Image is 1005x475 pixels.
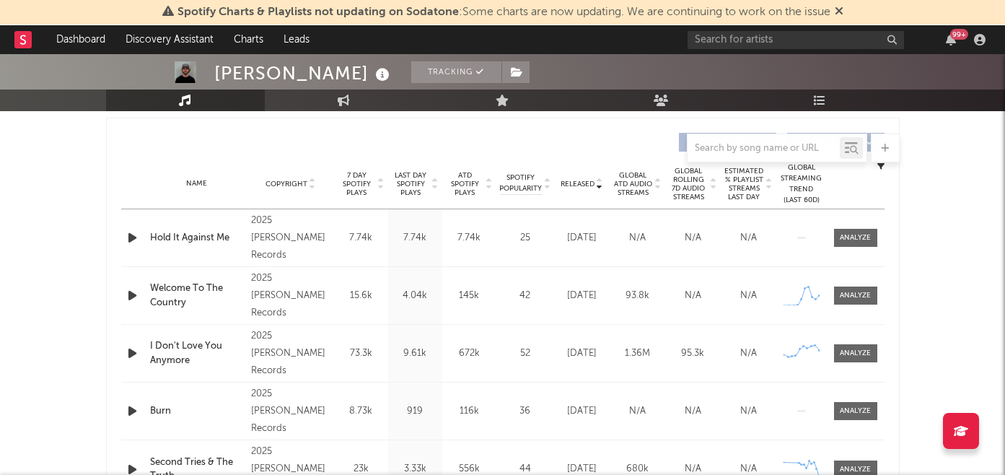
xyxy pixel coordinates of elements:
div: N/A [724,404,773,419]
div: 7.74k [446,231,493,245]
div: 36 [500,404,550,419]
div: [PERSON_NAME] [214,61,393,85]
div: N/A [669,231,717,245]
div: 93.8k [613,289,662,303]
button: Tracking [411,61,501,83]
a: Burn [150,404,245,419]
button: Features(0) [787,133,885,152]
div: 2025 [PERSON_NAME] Records [251,385,330,437]
div: 145k [446,289,493,303]
button: 99+ [946,34,956,45]
div: N/A [724,289,773,303]
span: ATD Spotify Plays [446,171,484,197]
div: 1.36M [613,347,662,361]
span: Global Rolling 7D Audio Streams [669,167,708,201]
span: Copyright [265,180,307,188]
span: Dismiss [835,6,843,18]
div: N/A [613,404,662,419]
a: Leads [273,25,320,54]
div: N/A [724,347,773,361]
div: N/A [613,231,662,245]
div: 7.74k [338,231,385,245]
div: 73.3k [338,347,385,361]
div: 25 [500,231,550,245]
span: Spotify Charts & Playlists not updating on Sodatone [177,6,459,18]
div: [DATE] [558,347,606,361]
div: Name [150,178,245,189]
div: 672k [446,347,493,361]
input: Search by song name or URL [688,143,840,154]
a: Hold It Against Me [150,231,245,245]
a: Charts [224,25,273,54]
span: Released [561,180,594,188]
div: 9.61k [392,347,439,361]
span: Estimated % Playlist Streams Last Day [724,167,764,201]
span: Global ATD Audio Streams [613,171,653,197]
div: 2025 [PERSON_NAME] Records [251,212,330,264]
span: 7 Day Spotify Plays [338,171,376,197]
div: 919 [392,404,439,419]
div: N/A [724,231,773,245]
div: 8.73k [338,404,385,419]
div: [DATE] [558,404,606,419]
a: Discovery Assistant [115,25,224,54]
div: 15.6k [338,289,385,303]
div: [DATE] [558,289,606,303]
div: N/A [669,289,717,303]
div: N/A [669,404,717,419]
span: Spotify Popularity [499,173,542,194]
div: 4.04k [392,289,439,303]
input: Search for artists [688,31,904,49]
div: 116k [446,404,493,419]
div: 2025 [PERSON_NAME] Records [251,328,330,380]
div: [DATE] [558,231,606,245]
span: : Some charts are now updating. We are continuing to work on the issue [177,6,830,18]
div: Global Streaming Trend (Last 60D) [780,162,823,206]
div: 99 + [950,29,968,40]
a: Welcome To The Country [150,282,245,310]
div: 95.3k [669,347,717,361]
a: I Don't Love You Anymore [150,339,245,367]
div: 2025 [PERSON_NAME] Records [251,270,330,322]
span: Last Day Spotify Plays [392,171,430,197]
div: 42 [500,289,550,303]
div: 7.74k [392,231,439,245]
div: 52 [500,347,550,361]
button: Originals(7) [679,133,776,152]
a: Dashboard [46,25,115,54]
